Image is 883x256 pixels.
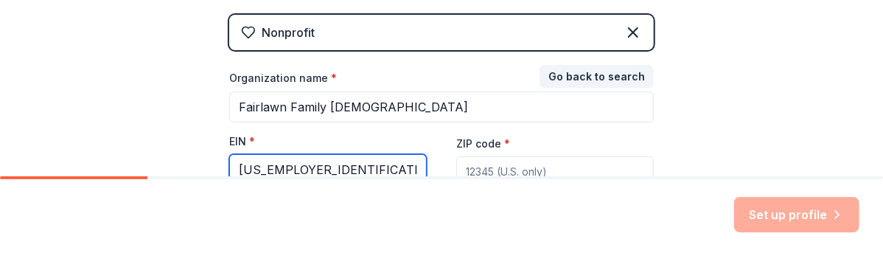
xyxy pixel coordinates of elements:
input: 12345 (U.S. only) [456,156,654,186]
div: Nonprofit [262,24,315,41]
label: ZIP code [456,136,510,151]
label: EIN [229,134,255,149]
label: Organization name [229,71,337,86]
input: American Red Cross [229,91,654,122]
input: 12-3456789 [229,154,427,185]
button: Go back to search [540,65,654,89]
